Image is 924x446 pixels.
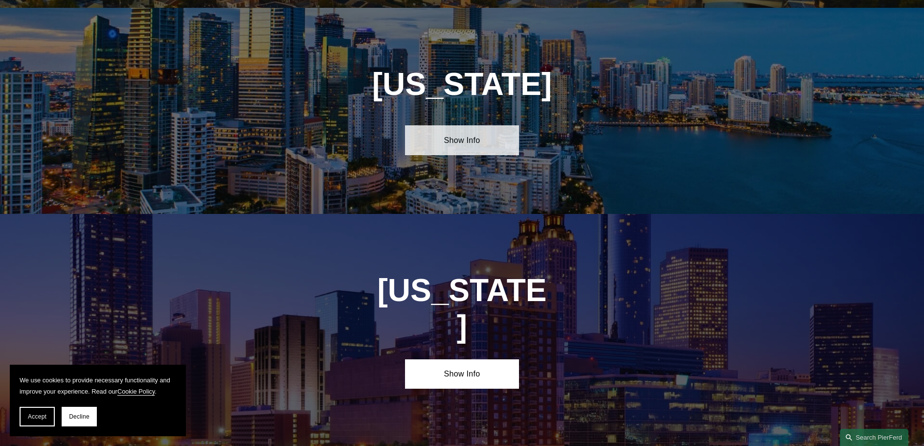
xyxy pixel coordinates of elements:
[62,407,97,426] button: Decline
[117,388,155,395] a: Cookie Policy
[20,375,176,397] p: We use cookies to provide necessary functionality and improve your experience. Read our .
[69,413,90,420] span: Decline
[10,365,186,436] section: Cookie banner
[28,413,46,420] span: Accept
[405,125,519,155] a: Show Info
[840,429,908,446] a: Search this site
[377,273,548,344] h1: [US_STATE]
[348,67,576,102] h1: [US_STATE]
[20,407,55,426] button: Accept
[405,359,519,389] a: Show Info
